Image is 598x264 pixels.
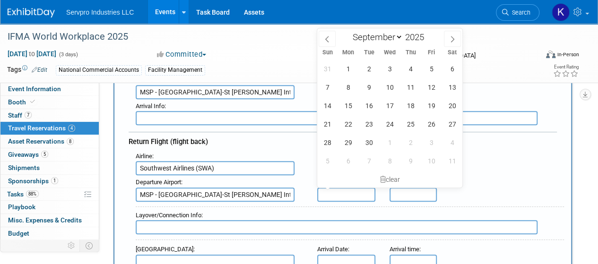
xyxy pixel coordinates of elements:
span: October 10, 2025 [422,152,441,170]
span: Return Flight (flight back) [129,137,208,146]
a: Giveaways5 [0,148,99,161]
span: Sun [317,50,338,56]
div: IFMA World Workplace 2025 [4,28,530,45]
span: 1 [51,177,58,184]
span: Search [509,9,530,16]
a: Budget [0,227,99,240]
a: Search [496,4,539,21]
span: September 20, 2025 [443,96,461,115]
span: September 8, 2025 [339,78,357,96]
span: September 23, 2025 [360,115,378,133]
a: Event Information [0,83,99,95]
span: Budget [8,230,29,237]
a: Sponsorships1 [0,175,99,187]
span: September 16, 2025 [360,96,378,115]
a: Playbook [0,201,99,213]
span: October 3, 2025 [422,133,441,152]
span: Thu [400,50,421,56]
span: Sat [442,50,463,56]
span: September 22, 2025 [339,115,357,133]
small: : [136,246,195,253]
a: Tasks88% [0,188,99,201]
span: Mon [338,50,359,56]
span: September 30, 2025 [360,133,378,152]
span: September 4, 2025 [401,60,420,78]
span: to [27,50,36,58]
span: Booth [8,98,37,106]
span: October 6, 2025 [339,152,357,170]
span: Arrival Date [317,246,348,253]
span: Sponsorships [8,177,58,185]
td: Personalize Event Tab Strip [63,239,80,252]
body: Rich Text Area. Press ALT-0 for help. [5,4,415,14]
span: 8 [67,138,74,145]
span: Travel Reservations [8,124,75,132]
select: Month [348,31,403,43]
button: Committed [154,50,210,60]
img: ExhibitDay [8,8,55,17]
span: [DATE] [DATE] [7,50,57,58]
a: Asset Reservations8 [0,135,99,148]
span: September 3, 2025 [381,60,399,78]
div: National Commercial Accounts [56,65,142,75]
span: October 7, 2025 [360,152,378,170]
span: September 1, 2025 [339,60,357,78]
span: September 19, 2025 [422,96,441,115]
span: Playbook [8,203,35,211]
td: Toggle Event Tabs [80,239,99,252]
span: 7 [25,111,32,119]
span: August 31, 2025 [318,60,337,78]
span: Event Information [8,85,61,93]
span: October 9, 2025 [401,152,420,170]
span: October 11, 2025 [443,152,461,170]
span: Fri [421,50,442,56]
span: Servpro Industries LLC [66,9,134,16]
span: Shipments [8,164,40,171]
span: October 1, 2025 [381,133,399,152]
td: Tags [7,65,47,76]
span: 5 [41,151,48,158]
span: Arrival Info [136,102,165,110]
span: Tue [359,50,380,56]
span: September 18, 2025 [401,96,420,115]
span: Asset Reservations [8,137,74,145]
span: Staff [8,111,32,119]
a: Edit [32,67,47,73]
a: Booth [0,96,99,109]
small: : [136,179,182,186]
span: September 21, 2025 [318,115,337,133]
span: September 24, 2025 [381,115,399,133]
span: October 4, 2025 [443,133,461,152]
span: September 29, 2025 [339,133,357,152]
span: September 2, 2025 [360,60,378,78]
small: : [136,212,203,219]
div: Event Rating [553,65,579,69]
small: : [317,246,349,253]
span: September 14, 2025 [318,96,337,115]
span: September 28, 2025 [318,133,337,152]
span: Tasks [7,190,39,198]
a: Staff7 [0,109,99,122]
span: September 25, 2025 [401,115,420,133]
a: Shipments [0,162,99,174]
span: (3 days) [58,51,78,58]
span: September 11, 2025 [401,78,420,96]
a: Travel Reservations4 [0,122,99,135]
i: Booth reservation complete [30,99,35,104]
span: 88% [26,190,39,197]
span: October 2, 2025 [401,133,420,152]
span: Misc. Expenses & Credits [8,216,82,224]
span: Layover/Connection Info [136,212,201,219]
span: September 5, 2025 [422,60,441,78]
span: 4 [68,125,75,132]
div: Event Format [495,49,579,63]
span: September 26, 2025 [422,115,441,133]
div: Facility Management [145,65,205,75]
span: September 10, 2025 [381,78,399,96]
span: Giveaways [8,151,48,158]
small: : [390,246,421,253]
span: October 8, 2025 [381,152,399,170]
input: Year [403,32,431,43]
span: [GEOGRAPHIC_DATA] [136,246,193,253]
span: September 15, 2025 [339,96,357,115]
